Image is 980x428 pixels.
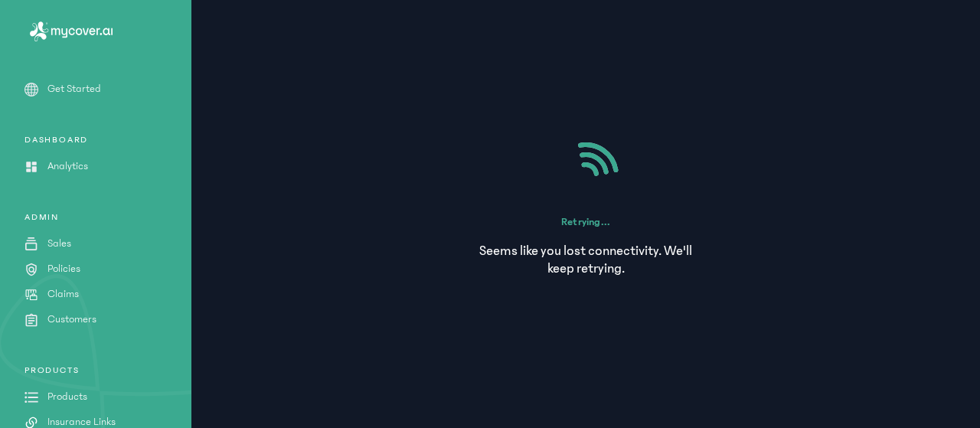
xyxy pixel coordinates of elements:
[47,158,88,175] p: Analytics
[47,236,71,252] p: Sales
[47,81,101,97] p: Get Started
[47,312,96,328] p: Customers
[471,243,701,277] p: Seems like you lost connectivity. We'll keep retrying.
[47,286,79,302] p: Claims
[47,389,87,405] p: Products
[47,261,80,277] p: Policies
